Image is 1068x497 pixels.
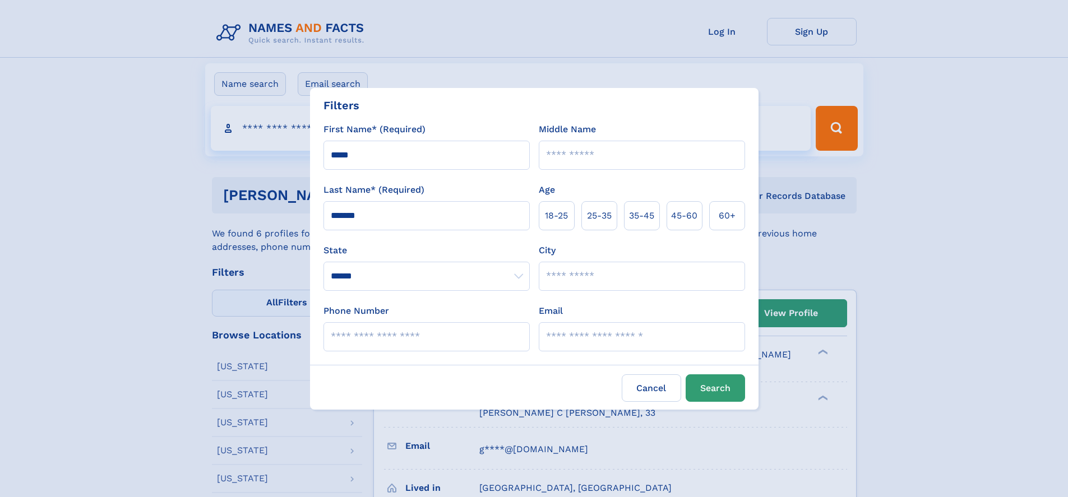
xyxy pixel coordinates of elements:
[686,374,745,402] button: Search
[671,209,697,222] span: 45‑60
[323,244,530,257] label: State
[622,374,681,402] label: Cancel
[323,97,359,114] div: Filters
[587,209,612,222] span: 25‑35
[539,183,555,197] label: Age
[539,123,596,136] label: Middle Name
[539,304,563,318] label: Email
[629,209,654,222] span: 35‑45
[719,209,736,222] span: 60+
[323,123,426,136] label: First Name* (Required)
[539,244,556,257] label: City
[545,209,568,222] span: 18‑25
[323,183,424,197] label: Last Name* (Required)
[323,304,389,318] label: Phone Number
